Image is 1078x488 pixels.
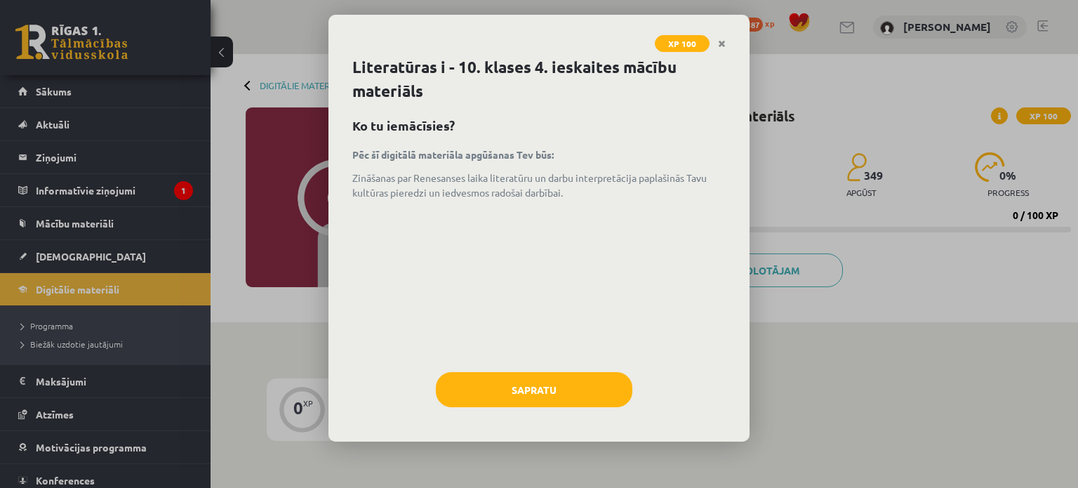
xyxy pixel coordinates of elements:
[352,55,726,103] h1: Literatūras i - 10. klases 4. ieskaites mācību materiāls
[352,148,554,161] strong: Pēc šī digitālā materiāla apgūšanas Tev būs:
[352,116,726,135] h2: Ko tu iemācīsies?
[352,171,726,200] p: Zināšanas par Renesanses laika literatūru un darbu interpretācija paplašinās Tavu kultūras piered...
[436,372,632,407] button: Sapratu
[710,30,734,58] a: Close
[655,35,710,52] span: XP 100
